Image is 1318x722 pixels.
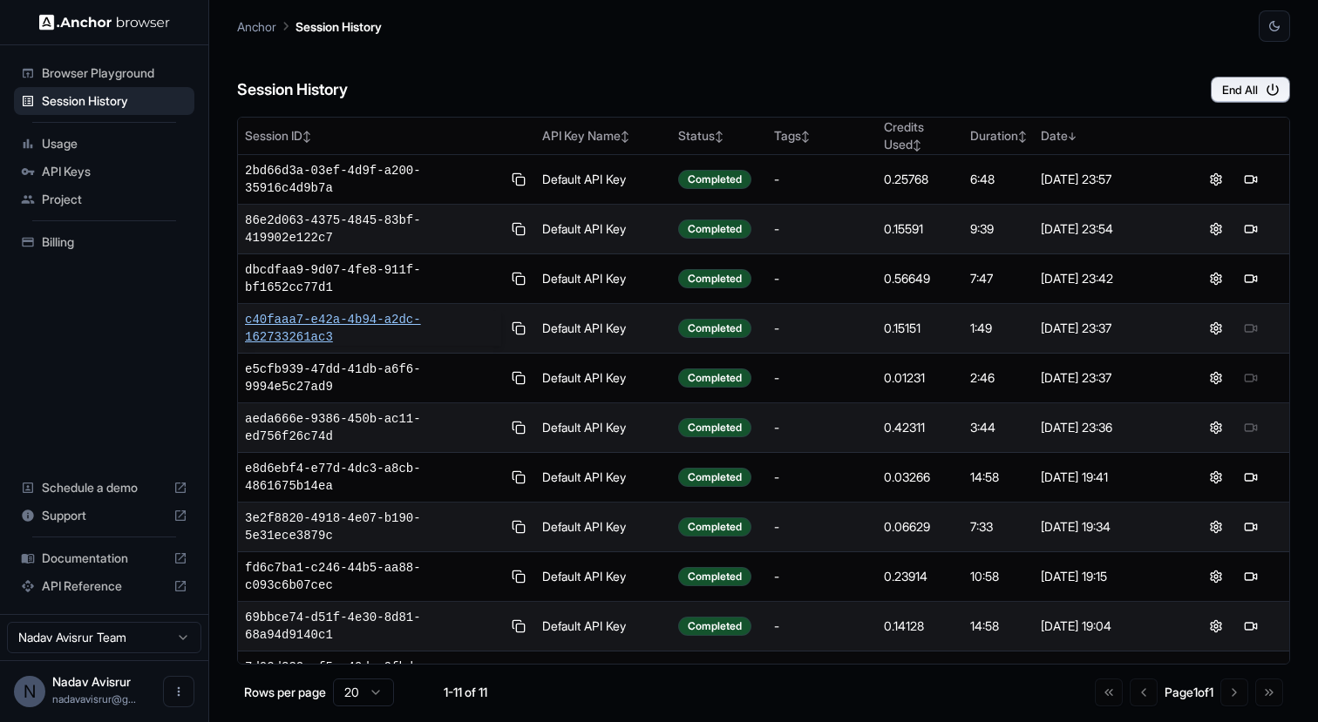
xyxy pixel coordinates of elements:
div: Completed [678,517,751,536]
button: End All [1211,77,1290,103]
td: Default API Key [535,602,671,651]
div: Project [14,186,194,213]
div: [DATE] 23:42 [1041,270,1171,287]
span: ↕ [913,138,921,152]
div: 0.03266 [884,469,956,486]
div: - [774,568,871,585]
span: Documentation [42,550,166,567]
span: nadavavisrur@gmail.com [52,692,136,705]
div: Duration [970,127,1027,145]
div: 6:48 [970,171,1027,188]
div: Completed [678,418,751,437]
h6: Session History [237,78,348,103]
div: API Keys [14,158,194,186]
div: Schedule a demo [14,474,194,502]
div: Date [1041,127,1171,145]
div: Usage [14,130,194,158]
div: 10:58 [970,568,1027,585]
td: Default API Key [535,403,671,453]
div: - [774,518,871,536]
div: 14:58 [970,617,1027,635]
div: 2:46 [970,369,1027,387]
div: 0.56649 [884,270,956,287]
span: ↕ [302,130,311,143]
div: - [774,171,871,188]
div: [DATE] 23:57 [1041,171,1171,188]
span: Usage [42,135,187,152]
p: Anchor [237,17,276,36]
div: Completed [678,319,751,338]
div: Billing [14,228,194,256]
div: 3:44 [970,419,1027,436]
div: Completed [678,219,751,239]
div: 7:47 [970,270,1027,287]
span: 7d02d332-ef5a-49da-9fbd-f09a154d59c6 [245,658,501,693]
div: API Key Name [542,127,664,145]
div: Session ID [245,127,528,145]
span: Browser Playground [42,64,187,82]
td: Default API Key [535,354,671,403]
td: Default API Key [535,254,671,304]
div: 0.15151 [884,320,956,337]
div: 0.25768 [884,171,956,188]
div: 0.14128 [884,617,956,635]
div: 1:49 [970,320,1027,337]
div: Tags [774,127,871,145]
div: [DATE] 19:15 [1041,568,1171,585]
div: 0.01231 [884,369,956,387]
div: Page 1 of 1 [1165,684,1213,701]
div: 14:58 [970,469,1027,486]
div: - [774,469,871,486]
div: 0.15591 [884,220,956,238]
span: 86e2d063-4375-4845-83bf-419902e122c7 [245,212,501,246]
div: 0.42311 [884,419,956,436]
td: Default API Key [535,453,671,503]
td: Default API Key [535,552,671,602]
p: Session History [296,17,382,36]
div: Completed [678,269,751,288]
div: - [774,369,871,387]
div: - [774,270,871,287]
span: dbcdfaa9-9d07-4fe8-911f-bf1652cc77d1 [245,261,501,296]
div: [DATE] 19:34 [1041,518,1171,536]
td: Default API Key [535,651,671,701]
span: ↕ [1018,130,1027,143]
div: [DATE] 23:37 [1041,320,1171,337]
td: Default API Key [535,205,671,254]
td: Default API Key [535,503,671,552]
img: Anchor Logo [39,14,170,30]
div: 0.06629 [884,518,956,536]
div: - [774,220,871,238]
span: aeda666e-9386-450b-ac11-ed756f26c74d [245,410,501,445]
div: Completed [678,368,751,388]
span: e8d6ebf4-e77d-4dc3-a8cb-4861675b14ea [245,460,501,495]
span: c40faaa7-e42a-4b94-a2dc-162733261ac3 [245,311,501,346]
div: 9:39 [970,220,1027,238]
div: Completed [678,170,751,189]
span: ↕ [621,130,629,143]
button: Open menu [163,676,194,707]
div: - [774,419,871,436]
span: Billing [42,233,187,251]
div: 1-11 of 11 [422,684,509,701]
div: Completed [678,567,751,586]
div: Completed [678,468,751,487]
div: [DATE] 23:36 [1041,419,1171,436]
span: Session History [42,92,187,110]
span: ↕ [715,130,724,143]
div: Documentation [14,544,194,572]
div: [DATE] 23:37 [1041,369,1171,387]
span: Support [42,507,166,524]
div: Browser Playground [14,59,194,87]
div: Credits Used [884,118,956,153]
td: Default API Key [535,155,671,205]
div: - [774,617,871,635]
span: API Keys [42,163,187,180]
div: N [14,676,45,707]
div: - [774,320,871,337]
span: ↕ [801,130,810,143]
span: 69bbce74-d51f-4e30-8d81-68a94d9140c1 [245,609,501,644]
div: API Reference [14,572,194,600]
div: Completed [678,617,751,636]
span: e5cfb939-47dd-41db-a6f6-9994e5c27ad9 [245,361,501,395]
